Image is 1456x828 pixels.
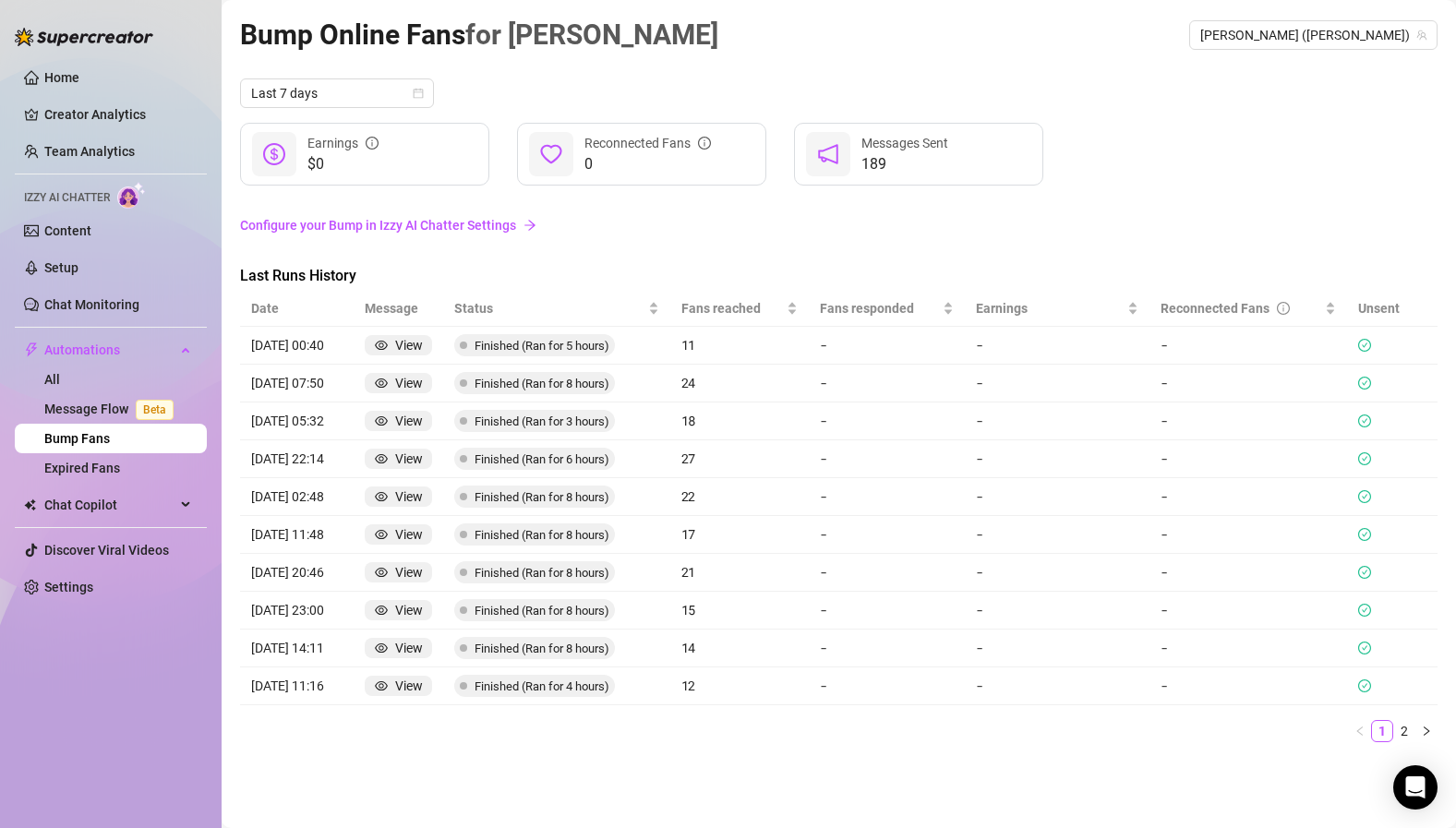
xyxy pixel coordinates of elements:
[976,449,983,469] article: -
[375,490,388,503] span: eye
[375,339,388,352] span: eye
[1354,726,1366,737] span: left
[251,600,343,620] article: [DATE] 23:00
[251,486,343,507] article: [DATE] 02:48
[44,144,135,159] a: Team Analytics
[475,566,609,580] span: Finished (Ran for 8 hours)
[820,411,954,431] article: -
[375,642,388,654] span: eye
[681,676,798,696] article: 12
[965,291,1149,327] th: Earnings
[475,339,609,353] span: Finished (Ran for 5 hours)
[1161,411,1336,431] article: -
[681,411,798,431] article: 18
[375,566,388,579] span: eye
[1371,720,1393,742] li: 1
[1358,528,1371,541] span: check-circle
[465,18,718,51] span: for [PERSON_NAME]
[681,524,798,545] article: 17
[1349,720,1371,742] button: left
[698,137,711,150] span: info-circle
[1161,298,1321,318] div: Reconnected Fans
[251,411,343,431] article: [DATE] 05:32
[117,182,146,209] img: AI Chatter
[976,298,1124,318] span: Earnings
[454,298,644,318] span: Status
[375,604,388,617] span: eye
[395,449,423,469] div: View
[1161,373,1336,393] article: -
[395,562,423,582] div: View
[861,153,948,175] span: 189
[976,638,983,658] article: -
[44,543,169,558] a: Discover Viral Videos
[44,490,175,520] span: Chat Copilot
[44,461,120,475] a: Expired Fans
[1358,414,1371,427] span: check-circle
[1161,524,1336,545] article: -
[681,373,798,393] article: 24
[681,562,798,582] article: 21
[976,600,983,620] article: -
[540,143,562,165] span: heart
[136,400,174,420] span: Beta
[366,137,379,150] span: info-circle
[375,414,388,427] span: eye
[681,600,798,620] article: 15
[1358,339,1371,352] span: check-circle
[251,638,343,658] article: [DATE] 14:11
[475,490,609,504] span: Finished (Ran for 8 hours)
[475,642,609,655] span: Finished (Ran for 8 hours)
[44,431,110,446] a: Bump Fans
[251,562,343,582] article: [DATE] 20:46
[1358,679,1371,692] span: check-circle
[1161,562,1336,582] article: -
[584,153,711,175] span: 0
[307,133,379,153] div: Earnings
[1161,335,1336,355] article: -
[976,373,983,393] article: -
[251,524,343,545] article: [DATE] 11:48
[1358,604,1371,617] span: check-circle
[251,79,423,107] span: Last 7 days
[1393,765,1438,810] div: Open Intercom Messenger
[395,486,423,507] div: View
[44,260,78,275] a: Setup
[1358,377,1371,390] span: check-circle
[240,208,1438,243] a: Configure your Bump in Izzy AI Chatter Settingsarrow-right
[1358,490,1371,503] span: check-circle
[1372,721,1392,741] a: 1
[44,297,139,312] a: Chat Monitoring
[44,223,91,238] a: Content
[375,377,388,390] span: eye
[395,524,423,545] div: View
[1358,452,1371,465] span: check-circle
[24,342,39,357] span: thunderbolt
[861,136,948,150] span: Messages Sent
[395,600,423,620] div: View
[475,452,609,466] span: Finished (Ran for 6 hours)
[1161,600,1336,620] article: -
[820,486,954,507] article: -
[820,298,939,318] span: Fans responded
[820,638,954,658] article: -
[1393,720,1415,742] li: 2
[1358,642,1371,654] span: check-circle
[1161,638,1336,658] article: -
[820,524,954,545] article: -
[681,486,798,507] article: 22
[820,562,954,582] article: -
[240,265,550,287] span: Last Runs History
[475,528,609,542] span: Finished (Ran for 8 hours)
[1161,449,1336,469] article: -
[1200,21,1426,49] span: Emily (emilysears)
[263,143,285,165] span: dollar
[1161,486,1336,507] article: -
[1415,720,1438,742] li: Next Page
[670,291,809,327] th: Fans reached
[375,452,388,465] span: eye
[681,638,798,658] article: 14
[976,486,983,507] article: -
[443,291,669,327] th: Status
[976,676,983,696] article: -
